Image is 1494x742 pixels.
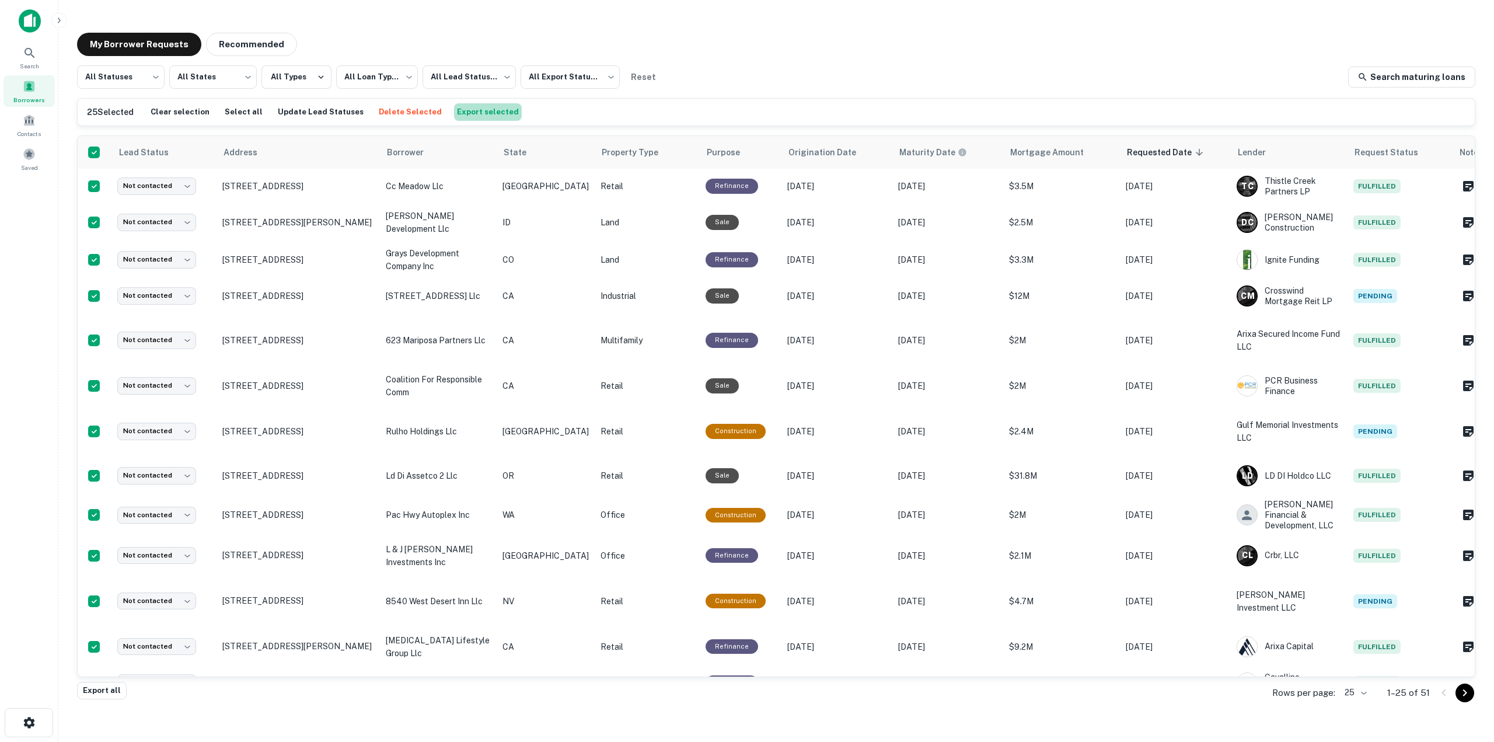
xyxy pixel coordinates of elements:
[706,424,766,438] div: This loan purpose was for construction
[787,425,886,438] p: [DATE]
[601,425,694,438] p: Retail
[502,595,589,608] p: NV
[4,109,55,141] div: Contacts
[899,146,955,159] h6: Maturity Date
[19,9,41,33] img: capitalize-icon.png
[20,61,39,71] span: Search
[787,290,886,302] p: [DATE]
[787,549,886,562] p: [DATE]
[497,136,595,169] th: State
[1237,637,1257,657] img: picture
[899,146,967,159] div: Maturity dates displayed may be estimated. Please contact the lender for the most accurate maturi...
[898,469,997,482] p: [DATE]
[601,216,694,229] p: Land
[386,210,491,235] p: [PERSON_NAME] development llc
[1009,508,1114,521] p: $2M
[117,287,196,304] div: Not contacted
[1242,470,1252,482] p: L D
[706,639,758,654] div: This loan purpose was for refinancing
[1353,289,1397,303] span: Pending
[275,103,366,121] button: Update Lead Statuses
[601,253,694,266] p: Land
[502,508,589,521] p: WA
[1353,333,1401,347] span: Fulfilled
[601,290,694,302] p: Industrial
[1237,285,1342,306] div: Crosswind Mortgage Reit LP
[1355,145,1433,159] span: Request Status
[1458,423,1478,440] button: Create a note for this borrower request
[787,334,886,347] p: [DATE]
[521,62,620,92] div: All Export Statuses
[1353,549,1401,563] span: Fulfilled
[117,177,196,194] div: Not contacted
[222,641,374,652] p: [STREET_ADDRESS][PERSON_NAME]
[117,377,196,394] div: Not contacted
[706,675,758,690] div: This loan purpose was for refinancing
[13,95,45,104] span: Borrowers
[222,381,374,391] p: [STREET_ADDRESS]
[1241,180,1253,193] p: T C
[1009,595,1114,608] p: $4.7M
[1387,686,1430,700] p: 1–25 of 51
[87,106,134,119] h6: 25 Selected
[706,179,758,193] div: This loan purpose was for refinancing
[1009,216,1114,229] p: $2.5M
[1458,593,1478,610] button: Create a note for this borrower request
[386,290,491,302] p: [STREET_ADDRESS] llc
[602,145,673,159] span: Property Type
[222,550,374,560] p: [STREET_ADDRESS]
[386,595,491,608] p: 8540 west desert inn llc
[502,216,589,229] p: ID
[898,180,997,193] p: [DATE]
[111,136,217,169] th: Lead Status
[1009,290,1114,302] p: $12M
[1126,180,1225,193] p: [DATE]
[217,136,380,169] th: Address
[1126,290,1225,302] p: [DATE]
[224,145,273,159] span: Address
[1127,145,1207,159] span: Requested Date
[1353,640,1401,654] span: Fulfilled
[1009,334,1114,347] p: $2M
[386,543,491,569] p: l & j [PERSON_NAME] investments inc
[380,136,497,169] th: Borrower
[1009,180,1114,193] p: $3.5M
[1126,334,1225,347] p: [DATE]
[1126,549,1225,562] p: [DATE]
[1458,177,1478,195] button: Create a note for this borrower request
[1353,179,1401,193] span: Fulfilled
[4,75,55,107] div: Borrowers
[781,136,892,169] th: Origination Date
[898,508,997,521] p: [DATE]
[222,426,374,437] p: [STREET_ADDRESS]
[1237,673,1257,693] img: picture
[386,677,491,689] p: dersel properties llc
[1353,215,1401,229] span: Fulfilled
[386,373,491,399] p: coalition for responsible comm
[898,290,997,302] p: [DATE]
[502,253,589,266] p: CO
[1241,290,1254,302] p: C M
[386,634,491,660] p: [MEDICAL_DATA] lifestyle group llc
[222,255,374,265] p: [STREET_ADDRESS]
[1458,251,1478,269] button: Create a note for this borrower request
[706,468,739,483] div: Sale
[21,163,38,172] span: Saved
[707,145,755,159] span: Purpose
[117,251,196,268] div: Not contacted
[1126,469,1225,482] p: [DATE]
[4,41,55,73] a: Search
[1237,250,1257,270] img: picture
[18,129,41,138] span: Contacts
[502,290,589,302] p: CA
[222,181,374,191] p: [STREET_ADDRESS]
[504,145,542,159] span: State
[898,216,997,229] p: [DATE]
[1458,506,1478,524] button: Create a note for this borrower request
[1238,145,1281,159] span: Lender
[892,136,1003,169] th: Maturity dates displayed may be estimated. Please contact the lender for the most accurate maturi...
[1353,379,1401,393] span: Fulfilled
[1237,588,1342,614] p: [PERSON_NAME] Investment LLC
[706,508,766,522] div: This loan purpose was for construction
[601,640,694,653] p: Retail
